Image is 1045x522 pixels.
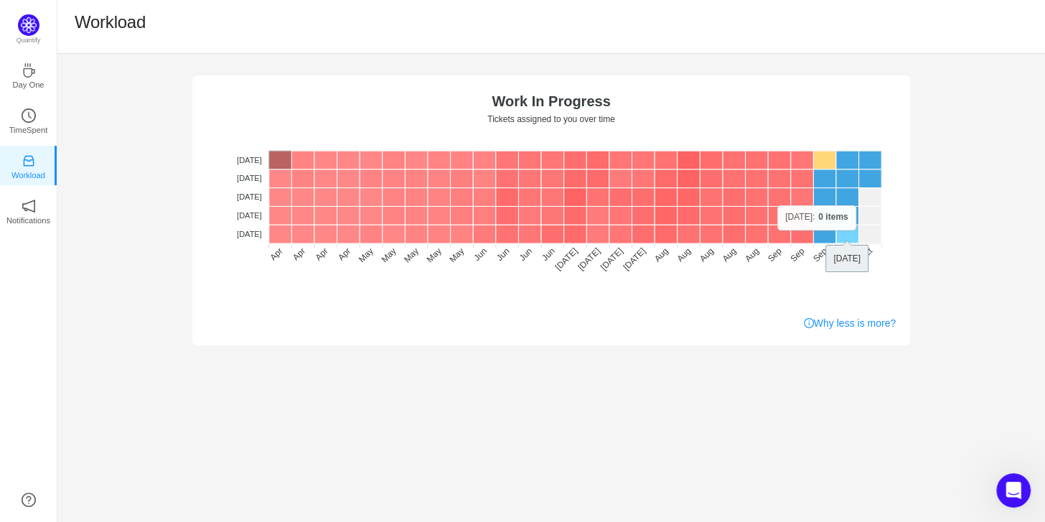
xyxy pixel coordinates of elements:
tspan: [DATE] [237,192,262,201]
tspan: Apr [336,246,352,262]
tspan: May [425,246,444,264]
p: Workload [11,169,45,182]
p: Quantify [17,36,41,46]
tspan: [DATE] [237,174,262,182]
tspan: [DATE] [237,211,262,220]
tspan: May [402,246,421,264]
tspan: [DATE] [576,246,602,272]
tspan: [DATE] [237,230,262,238]
text: Tickets assigned to you over time [487,114,615,124]
a: Why less is more? [804,316,896,331]
tspan: Jun [540,246,557,263]
a: icon: inboxWorkload [22,158,36,172]
tspan: Jun [517,246,534,263]
tspan: Aug [698,246,716,264]
tspan: Sep [788,246,806,264]
tspan: [DATE] [621,246,647,272]
tspan: [DATE] [237,156,262,164]
h1: Workload [75,11,146,33]
i: icon: coffee [22,63,36,78]
tspan: May [447,246,466,264]
tspan: Aug [675,246,693,264]
tspan: Apr [268,246,284,262]
p: TimeSpent [9,123,48,136]
i: icon: clock-circle [22,108,36,123]
i: icon: inbox [22,154,36,168]
tspan: Jun [495,246,512,263]
tspan: May [380,246,398,264]
p: Day One [12,78,44,91]
tspan: Sep [834,246,852,264]
tspan: [DATE] [599,246,625,272]
i: icon: notification [22,199,36,213]
a: icon: notificationNotifications [22,203,36,218]
tspan: Apr [314,246,330,262]
tspan: [DATE] [553,246,580,272]
tspan: Jun [472,246,489,263]
a: icon: coffeeDay One [22,67,36,82]
img: Quantify [18,14,39,36]
text: Work In Progress [492,93,610,109]
iframe: Intercom live chat [996,473,1031,508]
tspan: Oct [858,246,875,263]
tspan: Apr [291,246,307,262]
tspan: Aug [652,246,670,264]
a: icon: question-circle [22,493,36,507]
a: icon: clock-circleTimeSpent [22,113,36,127]
tspan: Sep [811,246,829,264]
i: icon: info-circle [804,318,814,328]
tspan: Sep [766,246,784,264]
p: Notifications [6,214,50,227]
tspan: Aug [721,246,739,264]
tspan: Aug [743,246,761,264]
tspan: May [357,246,375,264]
